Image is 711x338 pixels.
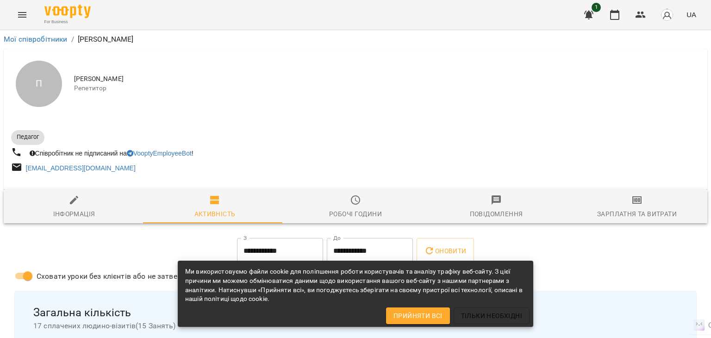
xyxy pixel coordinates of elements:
div: Співробітник не підписаний на ! [28,147,195,160]
span: Загальна кількість [33,306,678,320]
span: Педагог [11,133,44,141]
div: Ми використовуємо файли cookie для поліпшення роботи користувачів та аналізу трафіку веб-сайту. З... [185,263,526,307]
img: avatar_s.png [661,8,674,21]
div: Активність [194,208,236,219]
img: Voopty Logo [44,5,91,18]
span: 17 сплачених людино-візитів ( 15 Занять ) [33,320,678,332]
button: UA [683,6,700,23]
span: [PERSON_NAME] [74,75,700,84]
div: Зарплатня та Витрати [597,208,677,219]
div: Повідомлення [470,208,523,219]
span: Прийняти всі [393,310,443,321]
button: Menu [11,4,33,26]
span: Репетитор [74,84,700,93]
p: [PERSON_NAME] [78,34,134,45]
div: Робочі години [329,208,382,219]
button: Тільки необхідні [454,307,530,324]
span: 1 [592,3,601,12]
a: VooptyEmployeeBot [127,150,192,157]
a: Мої співробітники [4,35,68,44]
span: Оновити [424,245,466,257]
span: UA [686,10,696,19]
button: Оновити [417,238,474,264]
button: Прийняти всі [386,307,450,324]
a: [EMAIL_ADDRESS][DOMAIN_NAME] [26,164,136,172]
div: П [16,61,62,107]
span: For Business [44,19,91,25]
nav: breadcrumb [4,34,707,45]
span: Сховати уроки без клієнтів або не затверджені [37,271,201,282]
li: / [71,34,74,45]
span: Тільки необхідні [461,310,522,321]
div: Інформація [53,208,95,219]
